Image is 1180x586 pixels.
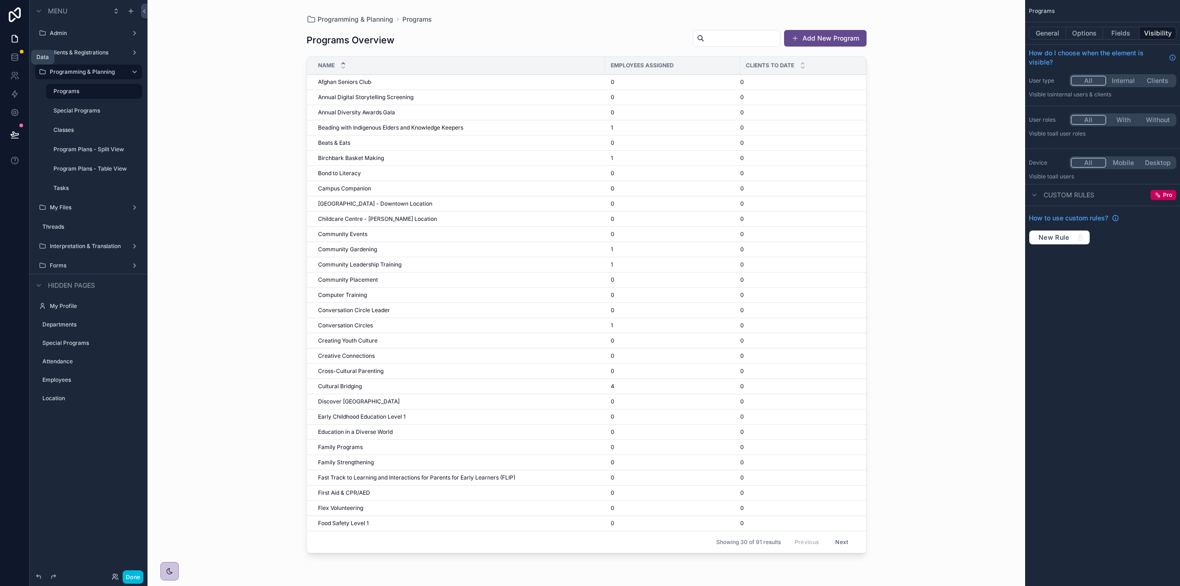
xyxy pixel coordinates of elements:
label: User roles [1029,116,1066,124]
button: Done [123,570,143,584]
button: General [1029,27,1066,40]
span: Custom rules [1044,190,1094,200]
a: How do I choose when the element is visible? [1029,48,1176,67]
span: Employees Assigned [611,62,674,69]
button: Next [829,535,855,549]
p: Visible to [1029,130,1176,137]
button: Without [1140,115,1175,125]
button: Visibility [1139,27,1176,40]
label: Program Plans - Table View [53,165,136,172]
button: All [1071,115,1106,125]
label: Tasks [53,184,136,192]
label: My Profile [50,302,136,310]
label: Employees [42,376,136,384]
p: Visible to [1029,173,1176,180]
button: Internal [1106,76,1141,86]
label: Classes [53,126,136,134]
span: Hidden pages [48,281,95,290]
button: All [1071,158,1106,168]
label: Programs [53,88,136,95]
span: How do I choose when the element is visible? [1029,48,1165,67]
span: Menu [48,6,67,16]
span: Internal users & clients [1052,91,1111,98]
span: New Rule [1035,233,1073,242]
span: Name [318,62,335,69]
button: With [1106,115,1141,125]
button: Options [1066,27,1103,40]
label: User type [1029,77,1066,84]
label: Departments [42,321,136,328]
label: Location [42,395,136,402]
label: Special Programs [42,339,136,347]
span: How to use custom rules? [1029,213,1108,223]
button: New Rule [1029,230,1090,245]
div: Data [36,53,49,61]
label: Admin [50,30,124,37]
span: Clients to date [746,62,794,69]
button: Clients [1140,76,1175,86]
label: Special Programs [53,107,136,114]
button: Mobile [1106,158,1141,168]
p: Visible to [1029,91,1176,98]
label: Clients & Registrations [50,49,124,56]
label: My Files [50,204,124,211]
label: Interpretation & Translation [50,243,124,250]
span: Showing 30 of 91 results [716,539,781,546]
a: How to use custom rules? [1029,213,1119,223]
span: all users [1052,173,1074,180]
label: Programming & Planning [50,68,124,76]
button: Desktop [1140,158,1175,168]
span: Programs [1029,7,1055,15]
label: Device [1029,159,1066,166]
button: Fields [1103,27,1140,40]
label: Program Plans - Split View [53,146,136,153]
label: Forms [50,262,124,269]
label: Threads [42,223,136,231]
button: All [1071,76,1106,86]
label: Attendance [42,358,136,365]
span: All user roles [1052,130,1086,137]
span: Pro [1163,191,1172,199]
